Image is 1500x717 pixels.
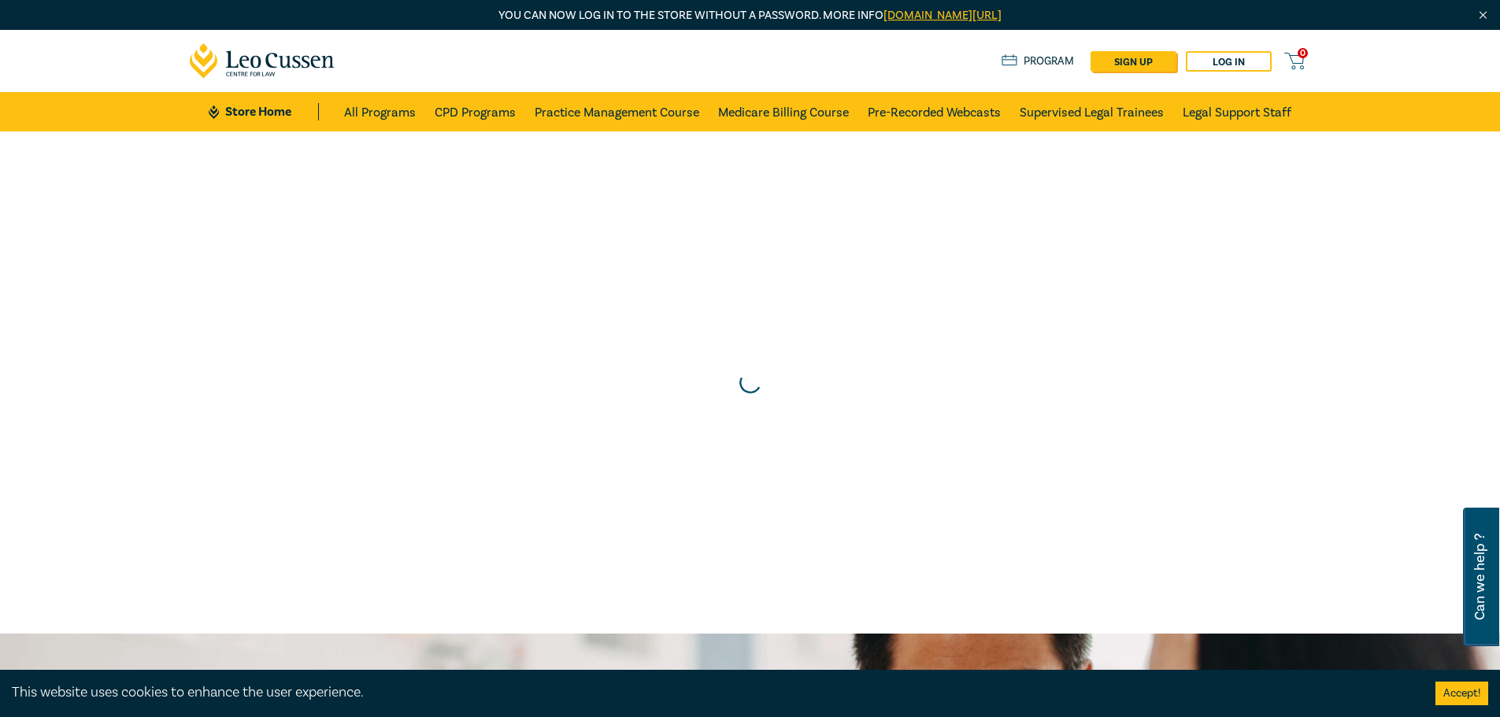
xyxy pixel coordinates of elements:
[1472,517,1487,637] span: Can we help ?
[1091,51,1176,72] a: sign up
[190,7,1311,24] p: You can now log in to the store without a password. More info
[535,92,699,131] a: Practice Management Course
[883,8,1002,23] a: [DOMAIN_NAME][URL]
[1186,51,1272,72] a: Log in
[12,682,1412,703] div: This website uses cookies to enhance the user experience.
[1298,48,1308,58] span: 0
[435,92,516,131] a: CPD Programs
[209,103,318,120] a: Store Home
[1476,9,1490,22] img: Close
[1020,92,1164,131] a: Supervised Legal Trainees
[718,92,849,131] a: Medicare Billing Course
[1002,53,1075,70] a: Program
[1183,92,1291,131] a: Legal Support Staff
[868,92,1001,131] a: Pre-Recorded Webcasts
[344,92,416,131] a: All Programs
[1435,682,1488,705] button: Accept cookies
